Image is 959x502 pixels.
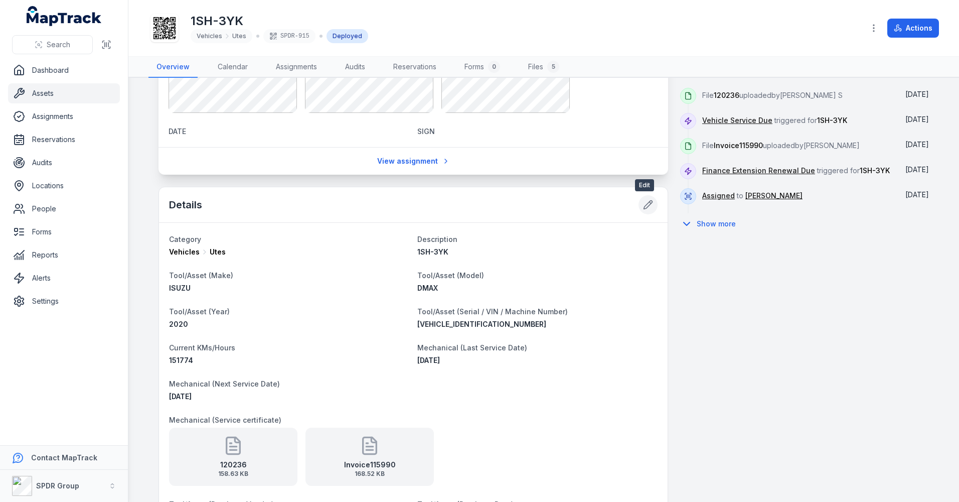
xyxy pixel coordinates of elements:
[8,83,120,103] a: Assets
[417,320,546,328] span: [VEHICLE_IDENTIFICATION_NUMBER]
[860,166,890,175] span: 1SH-3YK
[905,140,929,149] time: 16/01/2025, 6:11:57 am
[702,115,772,125] a: Vehicle Service Due
[169,343,235,352] span: Current KMs/Hours
[344,460,396,470] strong: Invoice115990
[327,29,368,43] div: Deployed
[887,19,939,38] button: Actions
[8,245,120,265] a: Reports
[169,198,202,212] h2: Details
[417,271,484,280] span: Tool/Asset (Model)
[27,6,102,26] a: MapTrack
[169,416,281,424] span: Mechanical (Service certificate)
[745,191,803,201] a: [PERSON_NAME]
[8,222,120,242] a: Forms
[905,140,929,149] span: [DATE]
[263,29,315,43] div: SPDR-915
[702,141,860,150] span: File uploaded by [PERSON_NAME]
[417,127,435,136] span: SIGN
[8,153,120,173] a: Audits
[169,271,233,280] span: Tool/Asset (Make)
[8,176,120,196] a: Locations
[191,13,368,29] h1: 1SH-3YK
[417,343,527,352] span: Mechanical (Last Service Date)
[905,115,929,123] time: 26/02/2025, 7:40:00 am
[148,57,198,78] a: Overview
[169,380,280,388] span: Mechanical (Next Service Date)
[210,57,256,78] a: Calendar
[197,32,222,40] span: Vehicles
[8,268,120,288] a: Alerts
[905,90,929,98] span: [DATE]
[417,247,448,256] span: 1SH-3YK
[905,190,929,199] span: [DATE]
[8,130,120,150] a: Reservations
[417,356,440,364] span: [DATE]
[702,166,815,176] a: Finance Extension Renewal Due
[169,235,201,243] span: Category
[905,165,929,174] span: [DATE]
[702,191,735,201] a: Assigned
[714,141,763,150] span: Invoice115990
[905,90,929,98] time: 30/04/2025, 7:40:44 am
[905,190,929,199] time: 19/12/2024, 7:54:24 am
[36,481,79,490] strong: SPDR Group
[385,57,444,78] a: Reservations
[417,356,440,364] time: 14/04/2025, 7:30:00 pm
[8,60,120,80] a: Dashboard
[232,32,246,40] span: Utes
[169,247,200,257] span: Vehicles
[635,179,654,191] span: Edit
[8,291,120,311] a: Settings
[417,235,457,243] span: Description
[268,57,325,78] a: Assignments
[371,152,456,171] a: View assignment
[47,40,70,50] span: Search
[417,284,438,292] span: DMAX
[169,392,192,401] time: 14/10/2025, 6:30:00 pm
[169,356,193,364] span: 151774
[520,57,567,78] a: Files5
[702,91,843,99] span: File uploaded by [PERSON_NAME] S
[169,320,188,328] span: 2020
[417,307,568,316] span: Tool/Asset (Serial / VIN / Machine Number)
[547,61,559,73] div: 5
[714,91,739,99] span: 120236
[31,453,97,462] strong: Contact MapTrack
[905,115,929,123] span: [DATE]
[210,247,226,257] span: Utes
[12,35,93,54] button: Search
[169,392,192,401] span: [DATE]
[344,470,396,478] span: 168.52 KB
[702,166,890,175] span: triggered for
[488,61,500,73] div: 0
[169,284,191,292] span: ISUZU
[702,191,803,200] span: to
[8,199,120,219] a: People
[905,165,929,174] time: 01/01/2025, 12:00:02 am
[817,116,847,124] span: 1SH-3YK
[702,116,847,124] span: triggered for
[456,57,508,78] a: Forms0
[218,460,248,470] strong: 120236
[337,57,373,78] a: Audits
[218,470,248,478] span: 158.63 KB
[169,307,230,316] span: Tool/Asset (Year)
[169,127,186,136] span: DATE
[8,106,120,127] a: Assignments
[680,213,742,234] button: Show more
